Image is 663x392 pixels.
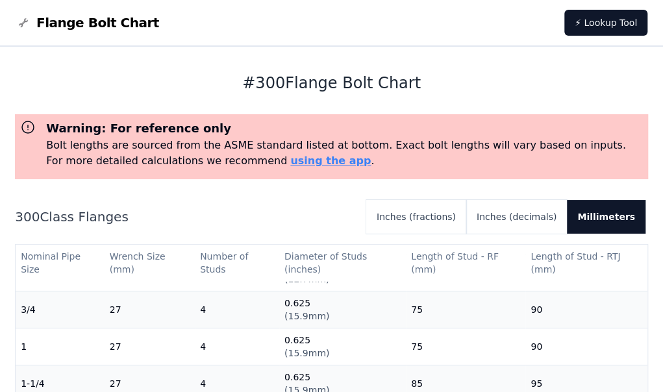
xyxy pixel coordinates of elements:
[284,311,329,321] span: ( 15.9mm )
[525,245,647,282] th: Length of Stud - RTJ (mm)
[15,73,648,93] h1: # 300 Flange Bolt Chart
[16,328,105,365] td: 1
[284,348,329,358] span: ( 15.9mm )
[16,245,105,282] th: Nominal Pipe Size
[567,200,645,234] button: Millimeters
[46,119,643,138] h3: Warning: For reference only
[284,274,329,284] span: ( 12.7mm )
[105,245,195,282] th: Wrench Size (mm)
[36,14,159,32] span: Flange Bolt Chart
[406,291,525,328] td: 75
[525,328,647,365] td: 90
[46,138,643,169] p: Bolt lengths are sourced from the ASME standard listed at bottom. Exact bolt lengths will vary ba...
[279,291,406,328] td: 0.625
[279,245,406,282] th: Diameter of Studs (inches)
[105,328,195,365] td: 27
[105,291,195,328] td: 27
[406,245,525,282] th: Length of Stud - RF (mm)
[16,15,31,31] img: Flange Bolt Chart Logo
[290,154,371,167] a: using the app
[564,10,647,36] a: ⚡ Lookup Tool
[466,200,567,234] button: Inches (decimals)
[15,208,356,226] h2: 300 Class Flanges
[406,328,525,365] td: 75
[195,245,279,282] th: Number of Studs
[195,328,279,365] td: 4
[195,291,279,328] td: 4
[525,291,647,328] td: 90
[16,14,159,32] a: Flange Bolt Chart LogoFlange Bolt Chart
[16,291,105,328] td: 3/4
[279,328,406,365] td: 0.625
[366,200,466,234] button: Inches (fractions)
